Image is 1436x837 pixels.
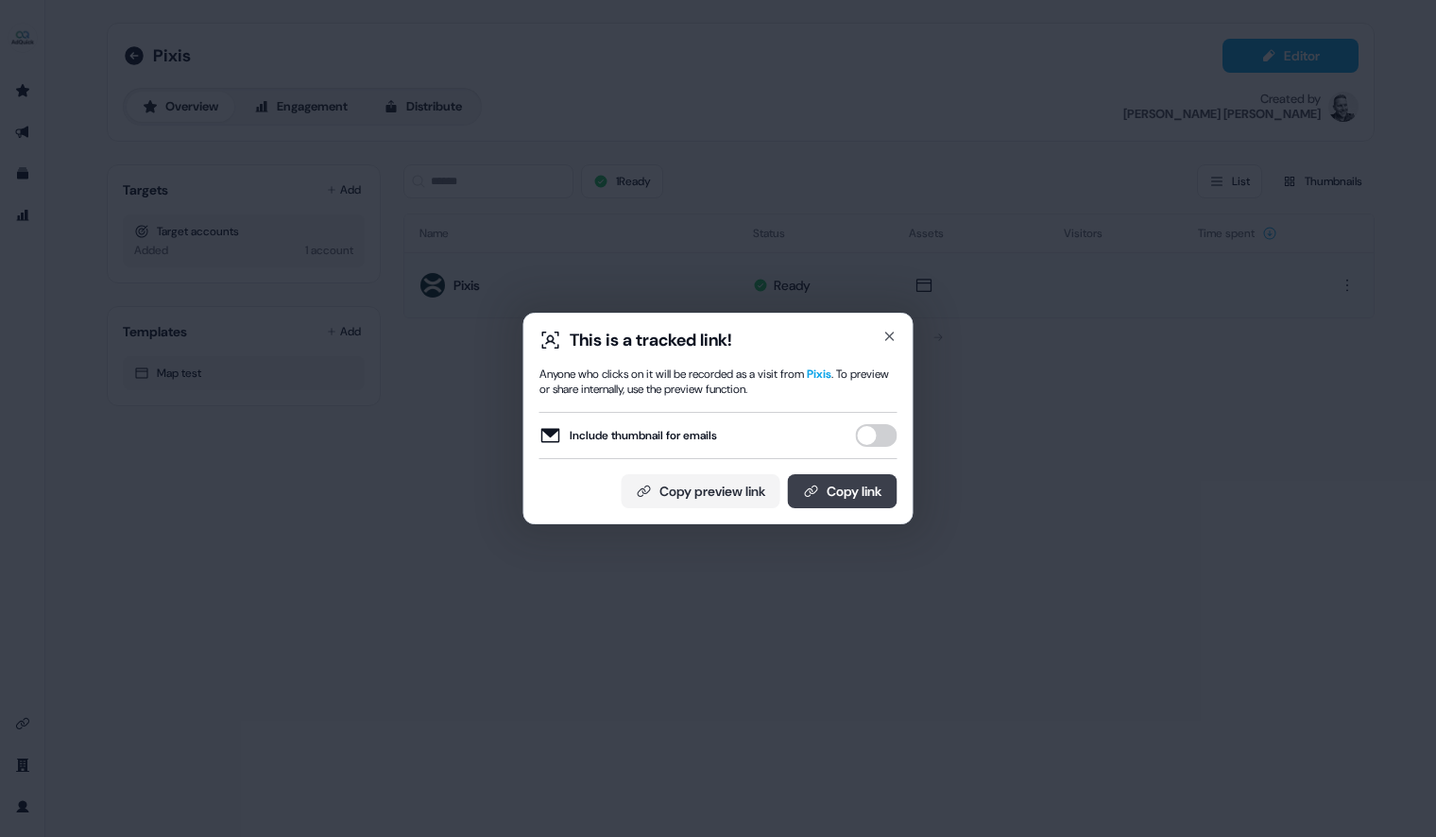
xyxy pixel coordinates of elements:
label: Include thumbnail for emails [539,424,717,447]
div: Anyone who clicks on it will be recorded as a visit from . To preview or share internally, use th... [539,367,897,397]
span: Pixis [807,367,831,382]
div: This is a tracked link! [570,329,732,351]
button: Copy preview link [622,474,780,508]
button: Copy link [788,474,897,508]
